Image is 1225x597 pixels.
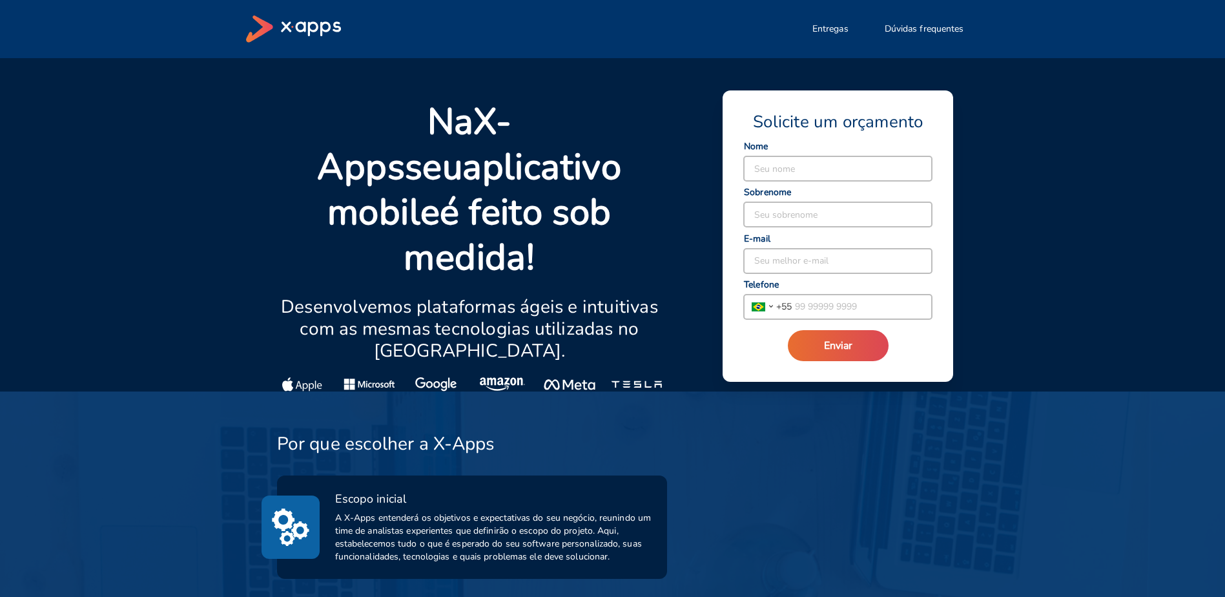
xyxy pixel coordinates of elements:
[480,377,526,392] img: Amazon
[415,377,457,392] img: Google
[744,202,932,227] input: Seu sobrenome
[744,249,932,273] input: Seu melhor e-mail
[344,377,395,392] img: Microsoft
[824,339,852,353] span: Enviar
[788,330,889,361] button: Enviar
[272,506,309,549] img: method1_initial_scope.svg
[797,16,864,42] button: Entregas
[812,23,849,36] span: Entregas
[792,295,932,319] input: 99 99999 9999
[753,111,923,133] span: Solicite um orçamento
[327,142,621,237] strong: aplicativo mobile
[869,16,980,42] button: Dúvidas frequentes
[611,377,662,392] img: Tesla
[277,433,495,455] h3: Por que escolher a X-Apps
[335,512,652,563] span: A X-Apps entenderá os objetivos e expectativas do seu negócio, reunindo um time de analistas expe...
[744,156,932,181] input: Seu nome
[277,296,663,362] p: Desenvolvemos plataformas ágeis e intuitivas com as mesmas tecnologias utilizadas no [GEOGRAPHIC_...
[335,491,406,507] span: Escopo inicial
[776,300,792,313] span: + 55
[317,97,511,192] strong: X-Apps
[885,23,964,36] span: Dúvidas frequentes
[544,377,595,392] img: Meta
[277,99,663,280] p: Na seu é feito sob medida!
[282,377,322,392] img: Apple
